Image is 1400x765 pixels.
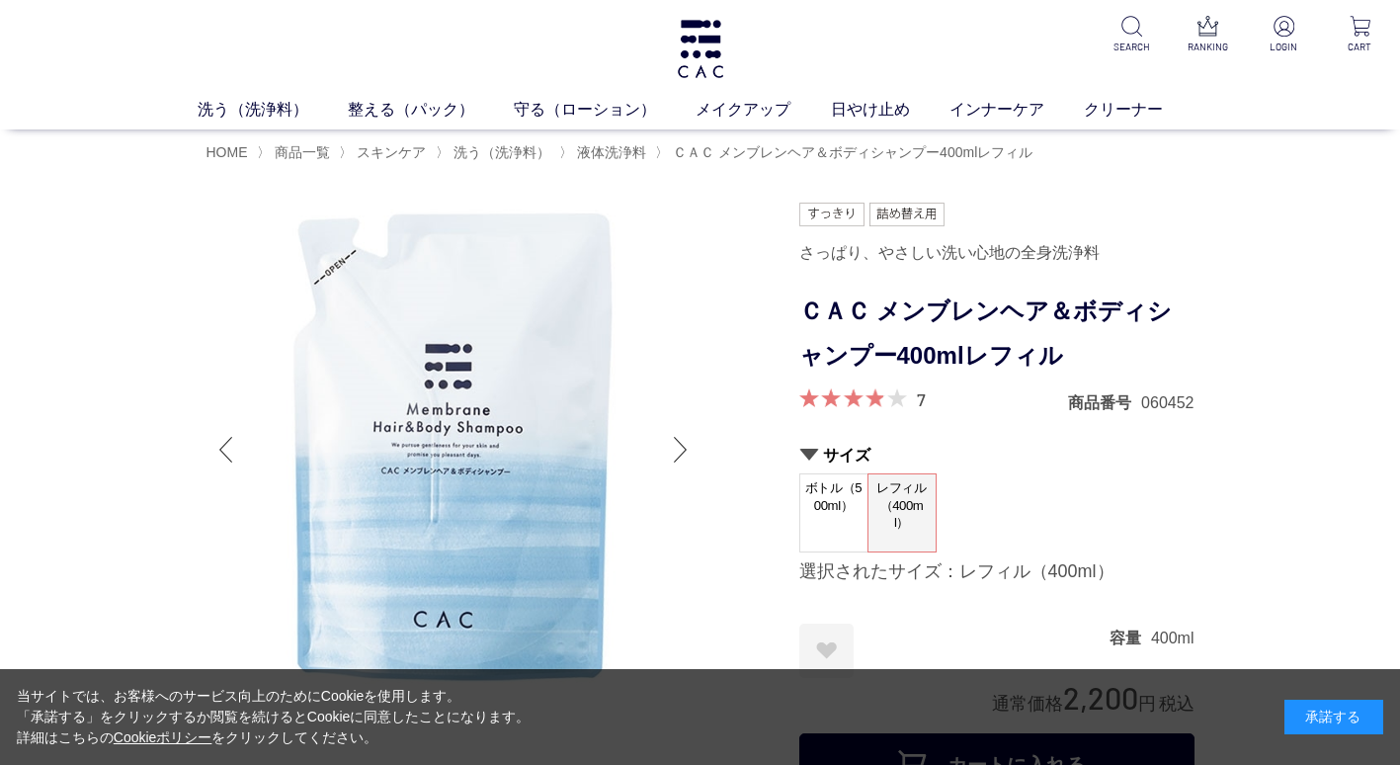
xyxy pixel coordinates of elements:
h2: サイズ [799,445,1194,466]
p: SEARCH [1108,40,1156,54]
li: 〉 [339,143,431,162]
a: 商品一覧 [271,144,330,160]
span: レフィル（400ml） [868,474,936,537]
li: 〉 [559,143,651,162]
div: 承諾する [1284,700,1383,734]
a: 守る（ローション） [514,98,696,122]
a: スキンケア [353,144,426,160]
li: 〉 [257,143,335,162]
a: SEARCH [1108,16,1156,54]
a: 整える（パック） [348,98,514,122]
a: 液体洗浄料 [573,144,646,160]
dt: 商品番号 [1068,392,1141,413]
h1: ＣＡＣ メンブレンヘア＆ボディシャンプー400mlレフィル [799,290,1194,379]
p: LOGIN [1260,40,1308,54]
img: logo [675,20,726,78]
li: 〉 [436,143,555,162]
span: ボトル（500ml） [800,474,867,531]
a: CART [1336,16,1384,54]
img: ＣＡＣ メンブレンヘア＆ボディシャンプー400mlレフィル レフィル（400ml） [206,203,700,697]
div: さっぱり、やさしい洗い心地の全身洗浄料 [799,236,1194,270]
img: すっきり [799,203,865,226]
a: インナーケア [949,98,1084,122]
span: スキンケア [357,144,426,160]
a: Cookieポリシー [114,729,212,745]
li: 〉 [655,143,1037,162]
dd: 400ml [1151,628,1194,648]
a: 洗う（洗浄料） [450,144,550,160]
span: ＣＡＣ メンブレンヘア＆ボディシャンプー400mlレフィル [673,144,1032,160]
span: 商品一覧 [275,144,330,160]
a: 洗う（洗浄料） [198,98,348,122]
span: 洗う（洗浄料） [453,144,550,160]
a: HOME [206,144,248,160]
dt: 容量 [1110,628,1151,648]
a: お気に入りに登録する [799,624,854,678]
img: 詰め替え用 [869,203,946,226]
a: クリーナー [1084,98,1202,122]
a: 日やけ止め [831,98,949,122]
div: 当サイトでは、お客様へのサービス向上のためにCookieを使用します。 「承諾する」をクリックするか閲覧を続けるとCookieに同意したことになります。 詳細はこちらの をクリックしてください。 [17,686,531,748]
p: RANKING [1184,40,1232,54]
dd: 060452 [1141,392,1194,413]
p: CART [1336,40,1384,54]
span: 液体洗浄料 [577,144,646,160]
a: RANKING [1184,16,1232,54]
a: ＣＡＣ メンブレンヘア＆ボディシャンプー400mlレフィル [669,144,1032,160]
a: メイクアップ [696,98,830,122]
a: LOGIN [1260,16,1308,54]
div: 選択されたサイズ：レフィル（400ml） [799,560,1194,584]
a: 7 [917,388,926,410]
